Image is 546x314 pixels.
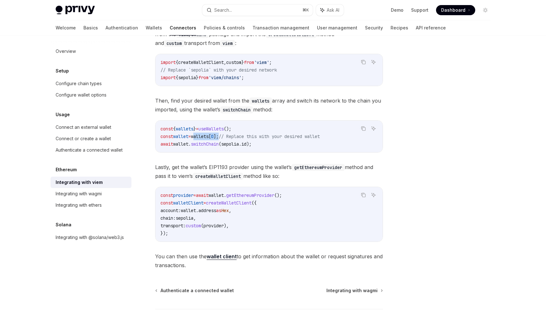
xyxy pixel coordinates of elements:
div: Integrating with viem [56,179,103,186]
a: Basics [83,20,98,35]
span: ⌘ K [302,8,309,13]
span: . [188,141,191,147]
span: Integrating with wagmi [326,287,378,294]
span: { [176,75,178,80]
span: Authenticate a connected wallet [161,287,234,294]
code: viem [220,40,235,47]
a: Connect or create a wallet [51,133,131,144]
span: sepolia [221,141,239,147]
span: You can then use the to get information about the wallet or request signatures and transactions. [155,252,383,270]
span: transport: [161,223,186,229]
a: Welcome [56,20,76,35]
span: wallet [173,134,188,139]
a: User management [317,20,357,35]
span: , [224,60,226,65]
div: Authenticate a connected wallet [56,146,123,154]
span: Then, find your desired wallet from the array and switch its network to the chain you imported, u... [155,96,383,114]
span: chain: [161,215,176,221]
span: // Replace `sepolia` with your desired network [161,67,277,73]
span: ; [241,75,244,80]
h5: Usage [56,111,70,118]
span: createWalletClient [178,60,224,65]
span: import [161,75,176,80]
div: Integrating with ethers [56,201,102,209]
span: useWallets [198,126,224,132]
img: light logo [56,6,95,15]
div: Connect or create a wallet [56,135,111,142]
a: Configure chain types [51,78,131,89]
span: provider [173,192,193,198]
span: ]; [214,134,219,139]
a: Demo [391,7,403,13]
span: , [193,215,196,221]
a: Connect an external wallet [51,122,131,133]
div: Integrating with @solana/web3.js [56,234,124,241]
span: ( [201,223,203,229]
span: . [196,208,198,213]
button: Copy the contents from the code block [359,58,367,66]
span: from [244,60,254,65]
span: import [161,60,176,65]
a: Integrating with viem [51,177,131,188]
span: ; [269,60,272,65]
span: const [161,200,173,206]
span: Ask AI [327,7,339,13]
span: await [161,141,173,147]
span: as [216,208,221,213]
span: } [193,126,196,132]
span: const [161,126,173,132]
span: . [224,192,226,198]
button: Search...⌘K [202,4,313,16]
a: Transaction management [252,20,309,35]
span: wallet [173,141,188,147]
a: Policies & controls [204,20,245,35]
a: Recipes [391,20,408,35]
span: wallet [209,192,224,198]
code: custom [164,40,184,47]
a: Authentication [106,20,138,35]
span: wallets [176,126,193,132]
strong: wallet client [207,253,237,260]
span: = [196,126,198,132]
button: Copy the contents from the code block [359,124,367,133]
h5: Ethereum [56,166,77,173]
span: = [193,192,196,198]
span: [ [209,134,211,139]
span: { [173,126,176,132]
span: ({ [252,200,257,206]
span: 0 [211,134,214,139]
a: Integrating with wagmi [51,188,131,199]
span: id [241,141,246,147]
button: Ask AI [369,191,378,199]
span: custom [226,60,241,65]
span: (); [224,126,231,132]
a: wallet client [207,253,237,260]
div: Overview [56,47,76,55]
span: account: [161,208,181,213]
div: Configure chain types [56,80,102,87]
span: provider [203,223,224,229]
h5: Setup [56,67,69,75]
span: ); [246,141,252,147]
span: const [161,192,173,198]
span: } [241,60,244,65]
a: API reference [416,20,446,35]
a: Integrating with wagmi [326,287,382,294]
span: = [203,200,206,206]
span: . [239,141,241,147]
span: createWalletClient [206,200,252,206]
button: Toggle dark mode [480,5,490,15]
span: getEthereumProvider [226,192,274,198]
span: await [196,192,209,198]
span: walletClient [173,200,203,206]
code: wallets [249,97,272,104]
div: Integrating with wagmi [56,190,102,198]
div: Configure wallet options [56,91,106,99]
span: custom [186,223,201,229]
button: Ask AI [369,58,378,66]
span: sepolia [176,215,193,221]
a: Security [365,20,383,35]
span: { [176,60,178,65]
button: Ask AI [369,124,378,133]
span: wallet [181,208,196,213]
